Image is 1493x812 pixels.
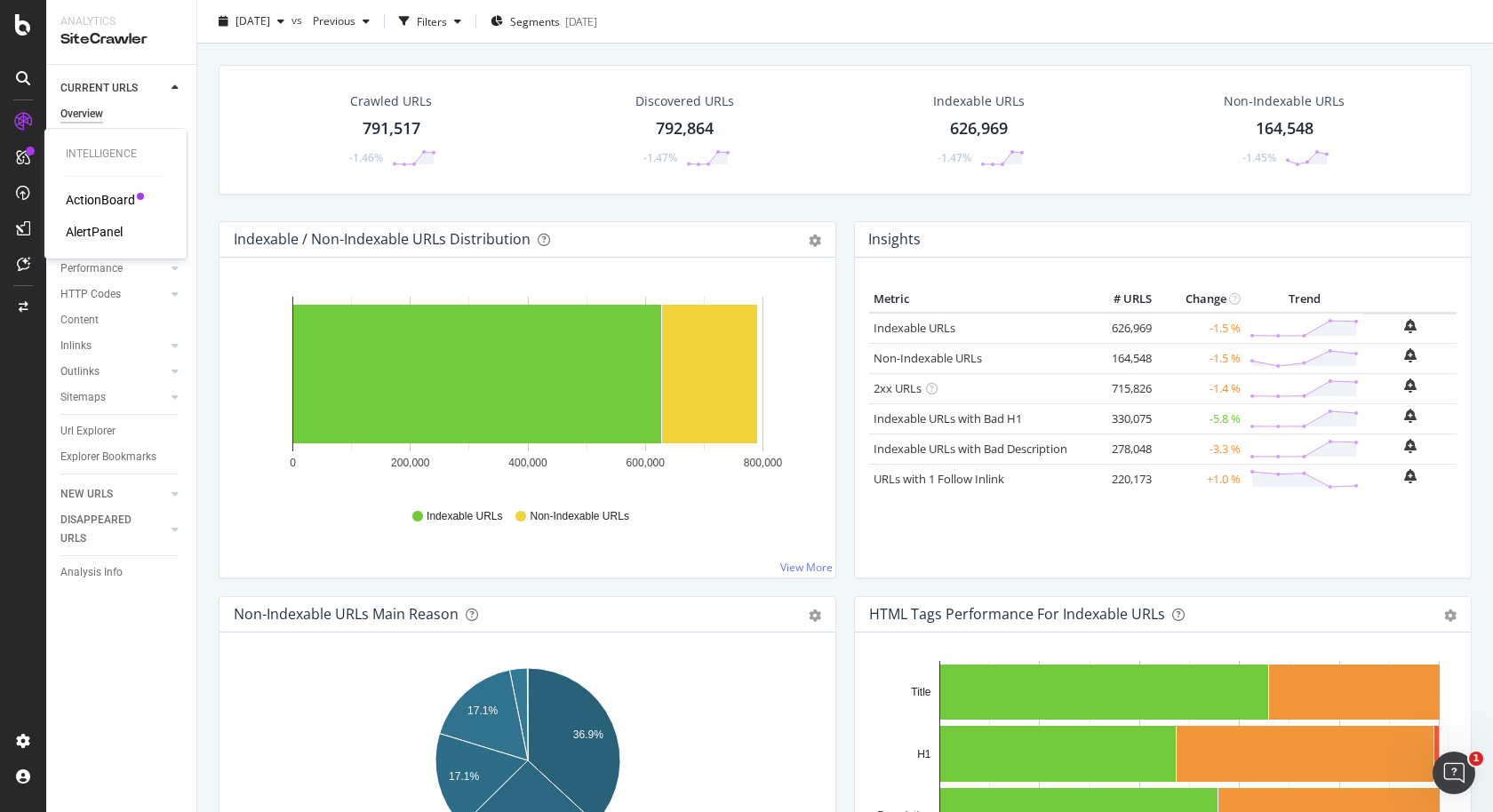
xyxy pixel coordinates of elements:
div: Non-Indexable URLs [1224,92,1345,110]
a: ActionBoard [66,191,135,209]
td: -1.5 % [1156,343,1245,373]
div: Analytics [60,14,182,29]
div: SiteCrawler [60,29,182,50]
text: 17.1% [467,705,498,717]
span: Indexable URLs [427,509,502,524]
div: Performance [60,259,123,278]
button: [DATE] [212,7,291,36]
span: 1 [1469,752,1483,766]
th: Trend [1245,286,1363,313]
a: View More [780,560,833,575]
a: Performance [60,259,166,278]
button: Filters [392,7,468,36]
div: Outlinks [60,362,100,381]
div: HTTP Codes [60,285,121,304]
a: AlertPanel [66,223,123,241]
td: 715,826 [1085,373,1156,403]
div: Intelligence [66,147,165,162]
div: CURRENT URLS [60,79,138,98]
td: 278,048 [1085,434,1156,464]
h4: Insights [868,227,921,251]
div: Inlinks [60,337,92,355]
div: Indexable / Non-Indexable URLs Distribution [234,230,531,248]
div: gear [809,235,821,247]
div: DISAPPEARED URLS [60,511,150,548]
div: 791,517 [363,117,420,140]
a: CURRENT URLS [60,79,166,98]
a: NEW URLS [60,485,166,504]
div: Non-Indexable URLs Main Reason [234,605,459,623]
span: vs [291,12,306,28]
div: Explorer Bookmarks [60,448,156,466]
th: Change [1156,286,1245,313]
div: Analysis Info [60,563,123,582]
div: bell-plus [1404,319,1417,333]
div: Url Explorer [60,422,116,441]
a: Explorer Bookmarks [60,448,184,466]
div: HTML Tags Performance for Indexable URLs [869,605,1165,623]
a: Indexable URLs with Bad Description [874,441,1067,457]
th: # URLS [1085,286,1156,313]
td: 164,548 [1085,343,1156,373]
td: 330,075 [1085,403,1156,434]
div: bell-plus [1404,439,1417,453]
div: gear [1444,609,1457,622]
text: 600,000 [627,457,666,469]
button: Segments[DATE] [483,7,604,36]
div: [DATE] [565,14,597,29]
text: 0 [290,457,296,469]
div: Crawled URLs [350,92,432,110]
text: 800,000 [744,457,783,469]
div: -1.47% [938,150,971,165]
a: 2xx URLs [874,380,922,396]
text: 200,000 [391,457,430,469]
td: -1.5 % [1156,313,1245,344]
a: HTTP Codes [60,285,166,304]
a: DISAPPEARED URLS [60,511,166,548]
iframe: Intercom live chat [1433,752,1475,794]
div: -1.45% [1242,150,1276,165]
text: H1 [917,748,931,760]
td: 626,969 [1085,313,1156,344]
span: Segments [510,14,560,29]
div: Indexable URLs [933,92,1025,110]
a: Indexable URLs [874,320,955,336]
div: 792,864 [656,117,714,140]
td: 220,173 [1085,464,1156,494]
div: 164,548 [1256,117,1313,140]
div: Content [60,311,99,330]
td: -3.3 % [1156,434,1245,464]
text: Title [911,686,931,698]
div: bell-plus [1404,348,1417,362]
a: URLs with 1 Follow Inlink [874,471,1004,487]
span: Non-Indexable URLs [530,509,628,524]
div: Overview [60,105,103,123]
svg: A chart. [234,286,822,492]
a: Sitemaps [60,388,166,407]
a: Outlinks [60,362,166,381]
th: Metric [869,286,1085,313]
a: Indexable URLs with Bad H1 [874,410,1022,426]
a: Content [60,311,184,330]
text: 36.9% [573,728,603,741]
td: +1.0 % [1156,464,1245,494]
td: -5.8 % [1156,403,1245,434]
text: 400,000 [508,457,547,469]
a: Non-Indexable URLs [874,350,982,366]
text: 17.1% [449,770,479,783]
div: Sitemaps [60,388,106,407]
button: Previous [306,7,377,36]
td: -1.4 % [1156,373,1245,403]
div: 626,969 [950,117,1008,140]
div: bell-plus [1404,409,1417,423]
div: -1.47% [643,150,677,165]
a: Url Explorer [60,422,184,441]
div: NEW URLS [60,485,113,504]
div: -1.46% [349,150,383,165]
a: Analysis Info [60,563,184,582]
div: Discovered URLs [635,92,734,110]
span: 2025 Oct. 3rd [236,13,270,28]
